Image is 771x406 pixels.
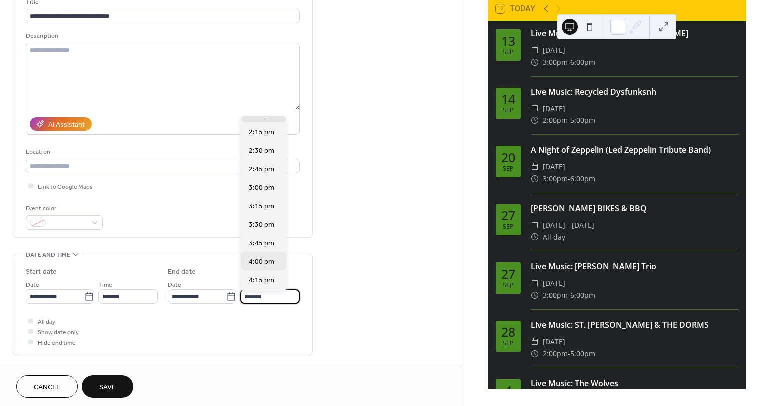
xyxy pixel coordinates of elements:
[531,202,738,214] div: [PERSON_NAME] BIKES & BBQ
[531,86,738,98] div: Live Music: Recycled Dysfunksnh
[38,338,76,348] span: Hide end time
[26,31,298,41] div: Description
[570,56,595,68] span: 6:00pm
[531,114,539,126] div: ​
[531,277,539,289] div: ​
[531,144,738,156] div: A Night of Zeppelin (Led Zeppelin Tribute Band)
[240,280,254,290] span: Time
[503,340,514,347] div: Sep
[531,336,539,348] div: ​
[531,319,738,331] div: Live Music: ST. [PERSON_NAME] & THE DORMS
[543,219,594,231] span: [DATE] - [DATE]
[531,219,539,231] div: ​
[249,220,274,230] span: 3:30 pm
[543,231,565,243] span: All day
[531,103,539,115] div: ​
[543,173,568,185] span: 3:00pm
[568,114,570,126] span: -
[543,277,565,289] span: [DATE]
[503,282,514,289] div: Sep
[543,56,568,68] span: 3:00pm
[531,231,539,243] div: ​
[501,326,515,338] div: 28
[543,348,568,360] span: 2:00pm
[16,375,78,398] button: Cancel
[501,93,515,105] div: 14
[501,209,515,222] div: 27
[531,289,539,301] div: ​
[531,260,738,272] div: Live Music: [PERSON_NAME] Trio
[568,289,570,301] span: -
[26,267,57,277] div: Start date
[26,203,101,214] div: Event color
[249,201,274,212] span: 3:15 pm
[503,49,514,56] div: Sep
[99,382,116,393] span: Save
[82,375,133,398] button: Save
[568,348,570,360] span: -
[543,161,565,173] span: [DATE]
[26,280,39,290] span: Date
[38,327,79,338] span: Show date only
[501,268,515,280] div: 27
[249,164,274,175] span: 2:45 pm
[543,336,565,348] span: [DATE]
[48,120,85,130] div: AI Assistant
[34,382,60,393] span: Cancel
[531,348,539,360] div: ​
[26,250,70,260] span: Date and time
[568,173,570,185] span: -
[501,151,515,164] div: 20
[168,280,181,290] span: Date
[503,224,514,230] div: Sep
[249,257,274,267] span: 4:00 pm
[570,289,595,301] span: 6:00pm
[568,56,570,68] span: -
[570,348,595,360] span: 5:00pm
[531,161,539,173] div: ​
[501,35,515,47] div: 13
[249,238,274,249] span: 3:45 pm
[26,147,298,157] div: Location
[543,44,565,56] span: [DATE]
[38,317,55,327] span: All day
[531,377,738,389] div: Live Music: The Wolves
[531,27,738,39] div: Live Music: The Insolent [PERSON_NAME]
[168,267,196,277] div: End date
[249,127,274,138] span: 2:15 pm
[570,114,595,126] span: 5:00pm
[531,44,539,56] div: ​
[503,107,514,114] div: Sep
[249,183,274,193] span: 3:00 pm
[543,103,565,115] span: [DATE]
[98,280,112,290] span: Time
[531,56,539,68] div: ​
[543,289,568,301] span: 3:00pm
[570,173,595,185] span: 6:00pm
[503,166,514,172] div: Sep
[249,146,274,156] span: 2:30 pm
[505,384,512,397] div: 4
[543,114,568,126] span: 2:00pm
[30,117,92,131] button: AI Assistant
[38,182,93,192] span: Link to Google Maps
[531,173,539,185] div: ​
[249,275,274,286] span: 4:15 pm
